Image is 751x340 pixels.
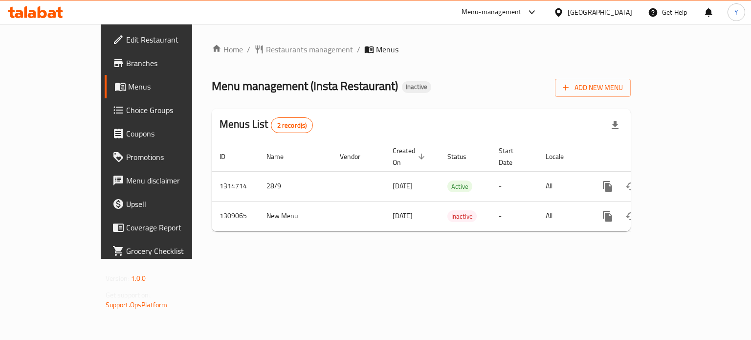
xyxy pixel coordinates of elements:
[402,81,431,93] div: Inactive
[254,44,353,55] a: Restaurants management
[126,222,219,233] span: Coverage Report
[734,7,738,18] span: Y
[212,171,259,201] td: 1314714
[447,151,479,162] span: Status
[499,145,526,168] span: Start Date
[105,239,226,263] a: Grocery Checklist
[106,289,151,301] span: Get support on:
[259,201,332,231] td: New Menu
[491,171,538,201] td: -
[105,145,226,169] a: Promotions
[105,169,226,192] a: Menu disclaimer
[357,44,360,55] li: /
[538,171,588,201] td: All
[126,57,219,69] span: Branches
[271,117,313,133] div: Total records count
[220,117,313,133] h2: Menus List
[447,181,472,192] div: Active
[105,98,226,122] a: Choice Groups
[619,175,643,198] button: Change Status
[376,44,398,55] span: Menus
[340,151,373,162] span: Vendor
[447,181,472,192] span: Active
[491,201,538,231] td: -
[555,79,631,97] button: Add New Menu
[271,121,313,130] span: 2 record(s)
[266,151,296,162] span: Name
[105,122,226,145] a: Coupons
[126,34,219,45] span: Edit Restaurant
[462,6,522,18] div: Menu-management
[106,298,168,311] a: Support.OpsPlatform
[126,245,219,257] span: Grocery Checklist
[259,171,332,201] td: 28/9
[105,192,226,216] a: Upsell
[126,151,219,163] span: Promotions
[105,75,226,98] a: Menus
[447,211,477,222] span: Inactive
[596,175,619,198] button: more
[266,44,353,55] span: Restaurants management
[596,204,619,228] button: more
[106,272,130,285] span: Version:
[126,175,219,186] span: Menu disclaimer
[126,104,219,116] span: Choice Groups
[563,82,623,94] span: Add New Menu
[212,142,698,231] table: enhanced table
[126,128,219,139] span: Coupons
[247,44,250,55] li: /
[105,28,226,51] a: Edit Restaurant
[212,44,243,55] a: Home
[212,44,631,55] nav: breadcrumb
[212,75,398,97] span: Menu management ( Insta Restaurant )
[588,142,698,172] th: Actions
[105,216,226,239] a: Coverage Report
[393,209,413,222] span: [DATE]
[402,83,431,91] span: Inactive
[212,201,259,231] td: 1309065
[393,145,428,168] span: Created On
[447,210,477,222] div: Inactive
[619,204,643,228] button: Change Status
[546,151,576,162] span: Locale
[538,201,588,231] td: All
[603,113,627,137] div: Export file
[105,51,226,75] a: Branches
[131,272,146,285] span: 1.0.0
[220,151,238,162] span: ID
[393,180,413,192] span: [DATE]
[128,81,219,92] span: Menus
[126,198,219,210] span: Upsell
[568,7,632,18] div: [GEOGRAPHIC_DATA]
